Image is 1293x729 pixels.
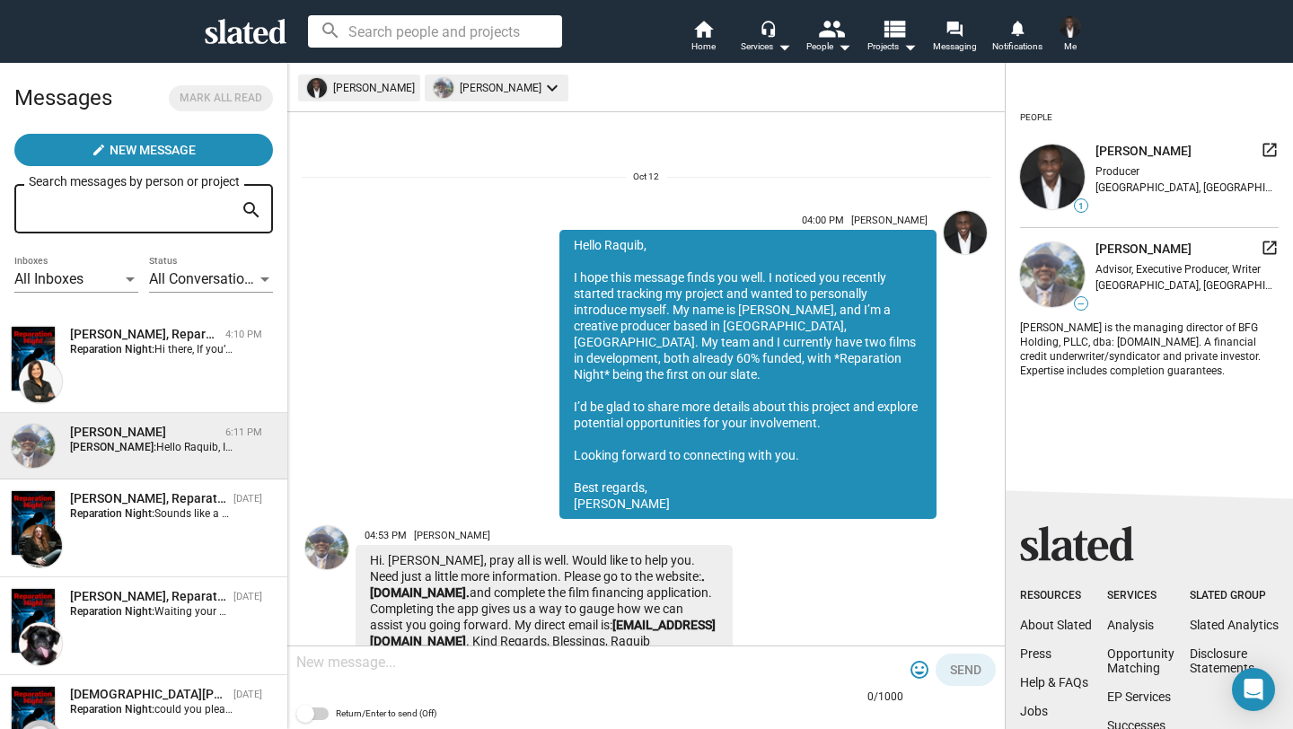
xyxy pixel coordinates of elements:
[1020,589,1092,603] div: Resources
[241,197,262,224] mat-icon: search
[19,622,62,665] img: Sharon Bruneau
[356,545,733,656] div: Hi. [PERSON_NAME], pray all is well. Would like to help you. Need just a little more information....
[797,18,860,57] button: People
[833,36,855,57] mat-icon: arrow_drop_down
[70,343,154,356] strong: Reparation Night:
[1020,675,1088,689] a: Help & FAQs
[936,654,996,686] button: Send
[541,77,563,99] mat-icon: keyboard_arrow_down
[12,327,55,391] img: Reparation Night
[1075,299,1087,309] span: —
[1060,16,1081,38] img: Adekunle Sijuade
[225,329,262,340] time: 4:10 PM
[1020,704,1048,718] a: Jobs
[946,20,963,37] mat-icon: forum
[1095,143,1192,160] span: [PERSON_NAME]
[881,15,907,41] mat-icon: view_list
[672,18,734,57] a: Home
[225,426,262,438] time: 6:11 PM
[909,659,930,681] mat-icon: tag_faces
[1190,646,1254,675] a: DisclosureStatements
[1232,668,1275,711] div: Open Intercom Messenger
[70,686,226,703] div: Muhammad Albany, Reparation Night
[92,143,106,157] mat-icon: create
[154,507,998,520] span: Sounds like a great story and a fantastic project. Is there a composer lined up for this film yet...
[302,523,352,660] a: Raquib Hakiem Abduallah
[950,654,981,686] span: Send
[70,703,154,716] strong: Reparation Night:
[70,507,154,520] strong: Reparation Night:
[933,36,977,57] span: Messaging
[860,18,923,57] button: Projects
[818,15,844,41] mat-icon: people
[14,270,84,287] span: All Inboxes
[434,78,453,98] img: undefined
[70,441,156,453] strong: [PERSON_NAME]:
[734,18,797,57] button: Services
[233,689,262,700] time: [DATE]
[156,441,796,453] span: Hello Raquib, I just received your message. Yes that time works for us. I will be sending you the...
[12,491,55,555] img: Reparation Night
[149,270,259,287] span: All Conversations
[692,18,714,40] mat-icon: home
[851,215,928,226] span: [PERSON_NAME]
[899,36,920,57] mat-icon: arrow_drop_down
[70,424,218,441] div: Raquib Hakiem Abduallah
[1261,141,1279,159] mat-icon: launch
[1008,19,1025,36] mat-icon: notifications
[1261,239,1279,257] mat-icon: launch
[414,530,490,541] span: [PERSON_NAME]
[70,326,218,343] div: Charlene White, Reparation Night
[760,20,776,36] mat-icon: headset_mic
[70,605,154,618] strong: Reparation Night:
[867,690,903,705] mat-hint: 0/1000
[180,89,262,108] span: Mark all read
[1190,618,1279,632] a: Slated Analytics
[1095,165,1279,178] div: Producer
[1020,318,1279,379] div: [PERSON_NAME] is the managing director of BFG Holding, PLLC, dba: [DOMAIN_NAME]. A financial cred...
[1064,36,1077,57] span: Me
[1107,646,1174,675] a: OpportunityMatching
[365,530,407,541] span: 04:53 PM
[944,211,987,254] img: Adekunle Sijuade
[169,85,273,111] button: Mark all read
[70,588,226,605] div: Sharon Bruneau, Reparation Night
[425,75,568,101] mat-chip: [PERSON_NAME]
[154,605,246,618] span: Waiting your word.
[773,36,795,57] mat-icon: arrow_drop_down
[233,591,262,602] time: [DATE]
[14,134,273,166] button: New Message
[1020,618,1092,632] a: About Slated
[19,360,62,403] img: Charlene White
[1107,618,1154,632] a: Analysis
[1020,145,1085,209] img: undefined
[19,524,62,567] img: Mike Hall
[12,425,55,468] img: Raquib Hakiem Abduallah
[986,18,1049,57] a: Notifications
[1107,589,1174,603] div: Services
[110,134,196,166] span: New Message
[1075,201,1087,212] span: 1
[923,18,986,57] a: Messaging
[1095,181,1279,194] div: [GEOGRAPHIC_DATA], [GEOGRAPHIC_DATA]
[233,493,262,505] time: [DATE]
[336,703,436,725] span: Return/Enter to send (Off)
[802,215,844,226] span: 04:00 PM
[1095,279,1279,292] div: [GEOGRAPHIC_DATA], [GEOGRAPHIC_DATA], [GEOGRAPHIC_DATA]
[1020,242,1085,307] img: undefined
[806,36,851,57] div: People
[992,36,1042,57] span: Notifications
[741,36,791,57] div: Services
[691,36,716,57] span: Home
[1020,105,1052,130] div: People
[1190,589,1279,603] div: Slated Group
[867,36,917,57] span: Projects
[12,589,55,653] img: Reparation Night
[1020,646,1051,661] a: Press
[14,76,112,119] h2: Messages
[305,526,348,569] img: Raquib Hakiem Abduallah
[308,15,562,48] input: Search people and projects
[1049,13,1092,59] button: Adekunle SijuadeMe
[70,490,226,507] div: Mike Hall, Reparation Night
[940,207,990,523] a: Adekunle Sijuade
